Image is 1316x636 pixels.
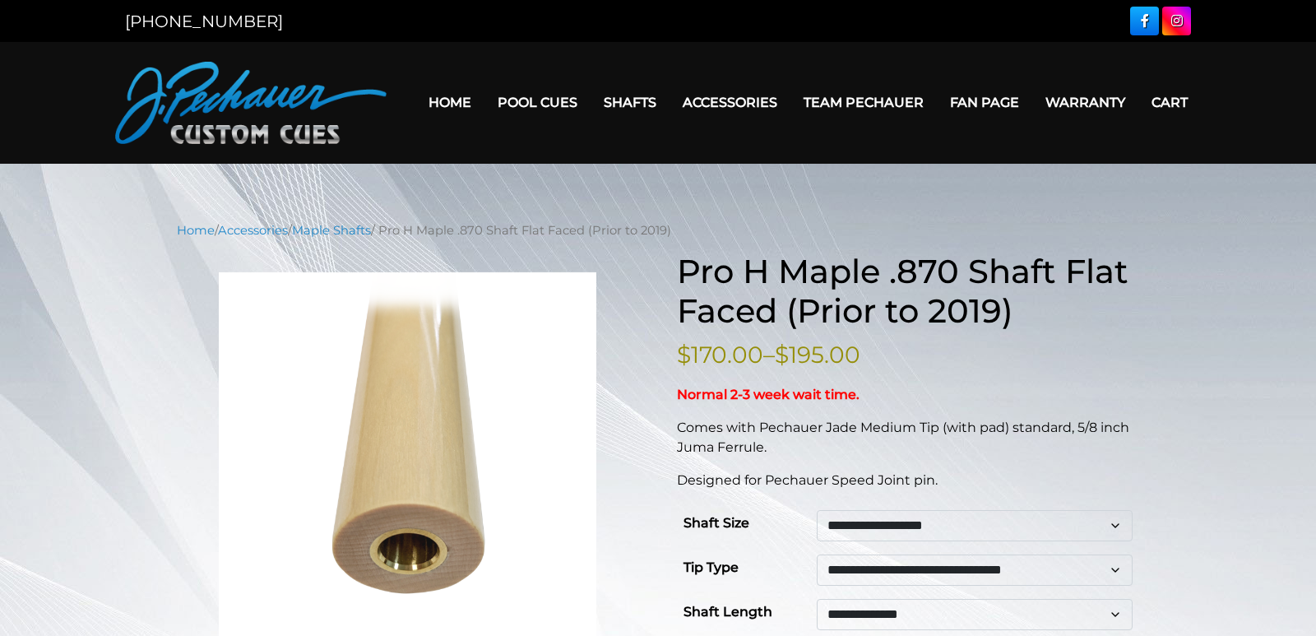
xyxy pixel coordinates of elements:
span: $ [775,341,789,369]
strong: Normal 2-3 week wait time. [677,387,860,402]
a: [PHONE_NUMBER] [125,12,283,31]
bdi: 195.00 [775,341,860,369]
a: Fan Page [937,81,1032,123]
a: Maple Shafts [292,223,371,238]
a: Warranty [1032,81,1138,123]
p: Designed for Pechauer Speed Joint pin. [677,471,1139,490]
a: Home [177,223,215,238]
a: Cart [1138,81,1201,123]
a: Accessories [670,81,790,123]
a: Accessories [218,223,288,238]
a: Shafts [591,81,670,123]
p: Comes with Pechauer Jade Medium Tip (with pad) standard, 5/8 inch Juma Ferrule. [677,418,1139,457]
label: Shaft Length [683,599,772,625]
span: $ [677,341,691,369]
a: Team Pechauer [790,81,937,123]
a: Home [415,81,484,123]
label: Shaft Size [683,510,749,536]
h1: Pro H Maple .870 Shaft Flat Faced (Prior to 2019) [677,252,1139,331]
img: Pechauer Custom Cues [115,62,387,144]
nav: Breadcrumb [177,221,1139,239]
bdi: 170.00 [677,341,763,369]
a: Pool Cues [484,81,591,123]
label: Tip Type [683,555,739,581]
p: – [677,337,1139,372]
